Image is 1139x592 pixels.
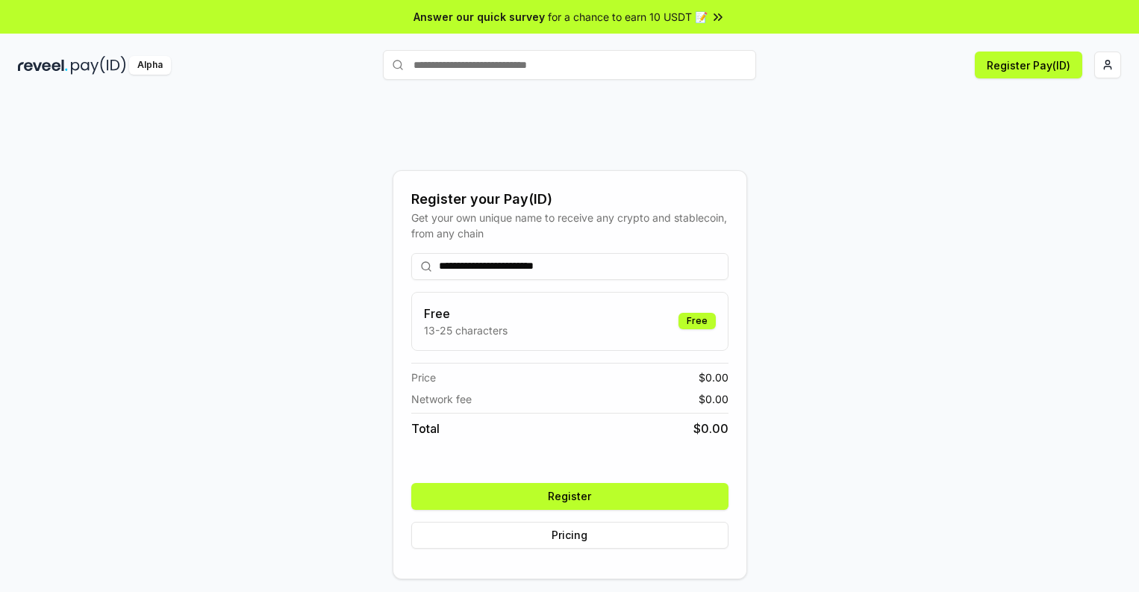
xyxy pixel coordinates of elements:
[699,391,728,407] span: $ 0.00
[18,56,68,75] img: reveel_dark
[414,9,545,25] span: Answer our quick survey
[411,420,440,437] span: Total
[71,56,126,75] img: pay_id
[693,420,728,437] span: $ 0.00
[411,210,728,241] div: Get your own unique name to receive any crypto and stablecoin, from any chain
[411,189,728,210] div: Register your Pay(ID)
[678,313,716,329] div: Free
[424,305,508,323] h3: Free
[548,9,708,25] span: for a chance to earn 10 USDT 📝
[411,483,728,510] button: Register
[411,522,728,549] button: Pricing
[411,370,436,385] span: Price
[424,323,508,338] p: 13-25 characters
[975,52,1082,78] button: Register Pay(ID)
[699,370,728,385] span: $ 0.00
[129,56,171,75] div: Alpha
[411,391,472,407] span: Network fee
